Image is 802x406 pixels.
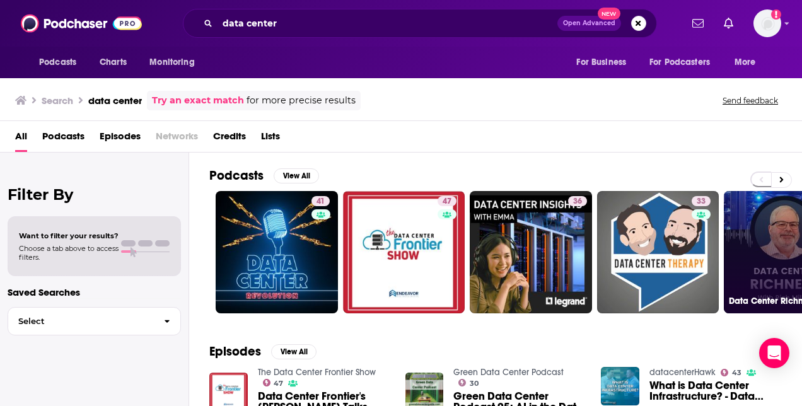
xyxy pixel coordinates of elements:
button: Open AdvancedNew [557,16,621,31]
svg: Add a profile image [771,9,781,20]
a: Episodes [100,126,141,152]
h3: Search [42,95,73,107]
span: 33 [697,195,706,208]
span: Podcasts [39,54,76,71]
a: datacenterHawk [649,367,716,378]
button: Send feedback [719,95,782,106]
a: Green Data Center Podcast [453,367,564,378]
span: For Podcasters [649,54,710,71]
h2: Filter By [8,185,181,204]
a: Credits [213,126,246,152]
a: All [15,126,27,152]
div: Open Intercom Messenger [759,338,789,368]
a: 47 [343,191,465,313]
span: Select [8,317,154,325]
a: 33 [597,191,719,313]
img: What is Data Center Infrastructure? - Data Center Fundamentals [601,367,639,405]
a: 30 [458,379,479,386]
button: View All [271,344,317,359]
a: 43 [721,369,741,376]
span: 43 [732,370,741,376]
a: PodcastsView All [209,168,319,183]
a: 33 [692,196,711,206]
span: More [735,54,756,71]
img: Podchaser - Follow, Share and Rate Podcasts [21,11,142,35]
span: 30 [470,381,479,386]
a: Try an exact match [152,93,244,108]
a: Show notifications dropdown [719,13,738,34]
span: Open Advanced [563,20,615,26]
a: What is Data Center Infrastructure? - Data Center Fundamentals [649,380,782,402]
img: User Profile [753,9,781,37]
h2: Podcasts [209,168,264,183]
span: Choose a tab above to access filters. [19,244,119,262]
button: Select [8,307,181,335]
a: 41 [216,191,338,313]
a: Lists [261,126,280,152]
span: Networks [156,126,198,152]
a: Podcasts [42,126,84,152]
span: Charts [100,54,127,71]
a: The Data Center Frontier Show [258,367,376,378]
p: Saved Searches [8,286,181,298]
button: View All [274,168,319,183]
span: New [598,8,620,20]
button: open menu [641,50,728,74]
h3: data center [88,95,142,107]
span: Want to filter your results? [19,231,119,240]
a: 36 [470,191,592,313]
a: EpisodesView All [209,344,317,359]
span: For Business [576,54,626,71]
a: 47 [438,196,456,206]
input: Search podcasts, credits, & more... [218,13,557,33]
span: 47 [443,195,451,208]
span: 41 [317,195,325,208]
button: Show profile menu [753,9,781,37]
button: open menu [567,50,642,74]
button: open menu [141,50,211,74]
button: open menu [30,50,93,74]
div: Search podcasts, credits, & more... [183,9,657,38]
a: 36 [568,196,587,206]
a: Show notifications dropdown [687,13,709,34]
span: 36 [573,195,582,208]
h2: Episodes [209,344,261,359]
button: open menu [726,50,772,74]
span: Logged in as Shift_2 [753,9,781,37]
span: for more precise results [247,93,356,108]
span: 47 [274,381,283,386]
a: 41 [311,196,330,206]
span: Monitoring [149,54,194,71]
a: 47 [263,379,284,386]
a: Charts [91,50,134,74]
